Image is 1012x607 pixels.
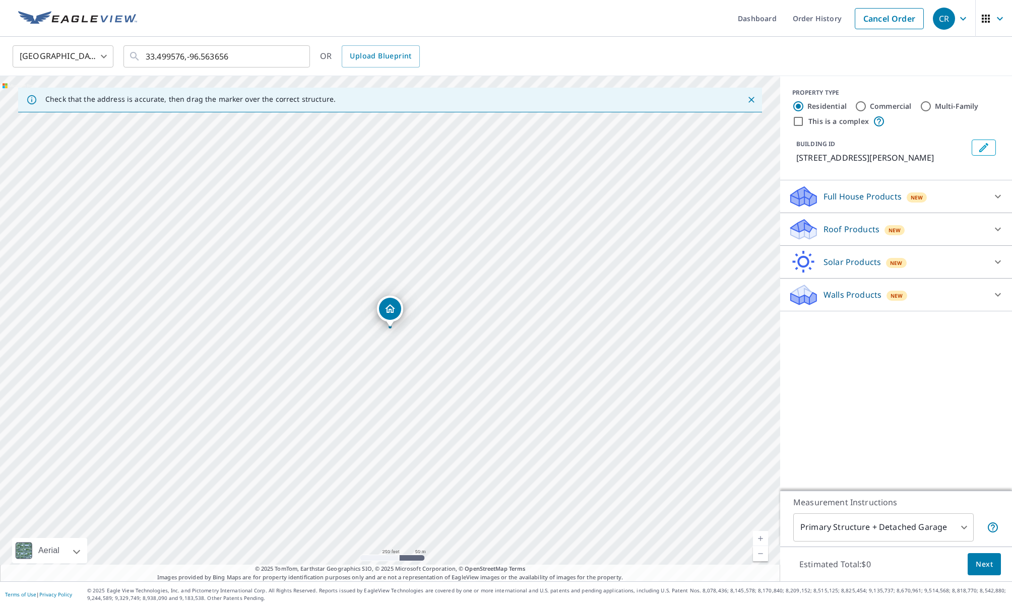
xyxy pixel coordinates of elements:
div: Roof ProductsNew [788,217,1004,241]
p: © 2025 Eagle View Technologies, Inc. and Pictometry International Corp. All Rights Reserved. Repo... [87,587,1007,602]
button: Edit building 1 [972,140,996,156]
a: Current Level 17, Zoom In [753,531,768,546]
a: Upload Blueprint [342,45,419,68]
label: This is a complex [808,116,869,126]
p: BUILDING ID [796,140,835,148]
p: Full House Products [824,190,902,203]
p: Roof Products [824,223,879,235]
p: [STREET_ADDRESS][PERSON_NAME] [796,152,968,164]
img: EV Logo [18,11,137,26]
span: New [890,259,903,267]
div: [GEOGRAPHIC_DATA] [13,42,113,71]
div: PROPERTY TYPE [792,88,1000,97]
label: Residential [807,101,847,111]
p: Solar Products [824,256,881,268]
span: Next [976,558,993,571]
p: Check that the address is accurate, then drag the marker over the correct structure. [45,95,336,104]
a: Cancel Order [855,8,924,29]
label: Multi-Family [935,101,979,111]
a: Terms [509,565,526,572]
button: Next [968,553,1001,576]
div: Full House ProductsNew [788,184,1004,209]
a: Terms of Use [5,591,36,598]
button: Close [745,93,758,106]
a: Current Level 17, Zoom Out [753,546,768,561]
span: New [911,193,923,201]
p: Estimated Total: $0 [791,553,879,575]
div: Dropped pin, building 1, Residential property, 1220 Redbud St Howe, TX 75459 [377,296,403,327]
span: © 2025 TomTom, Earthstar Geographics SIO, © 2025 Microsoft Corporation, © [255,565,526,573]
div: Primary Structure + Detached Garage [793,513,974,542]
p: | [5,591,72,597]
div: OR [320,45,420,68]
span: Upload Blueprint [350,50,411,62]
input: Search by address or latitude-longitude [146,42,289,71]
label: Commercial [870,101,912,111]
div: Solar ProductsNew [788,250,1004,274]
span: New [891,292,903,300]
a: OpenStreetMap [465,565,507,572]
div: Aerial [35,538,62,563]
a: Privacy Policy [39,591,72,598]
div: Aerial [12,538,87,563]
div: Walls ProductsNew [788,283,1004,307]
p: Walls Products [824,289,881,301]
span: New [889,226,901,234]
span: Your report will include the primary structure and a detached garage if one exists. [987,521,999,533]
p: Measurement Instructions [793,496,999,508]
div: CR [933,8,955,30]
